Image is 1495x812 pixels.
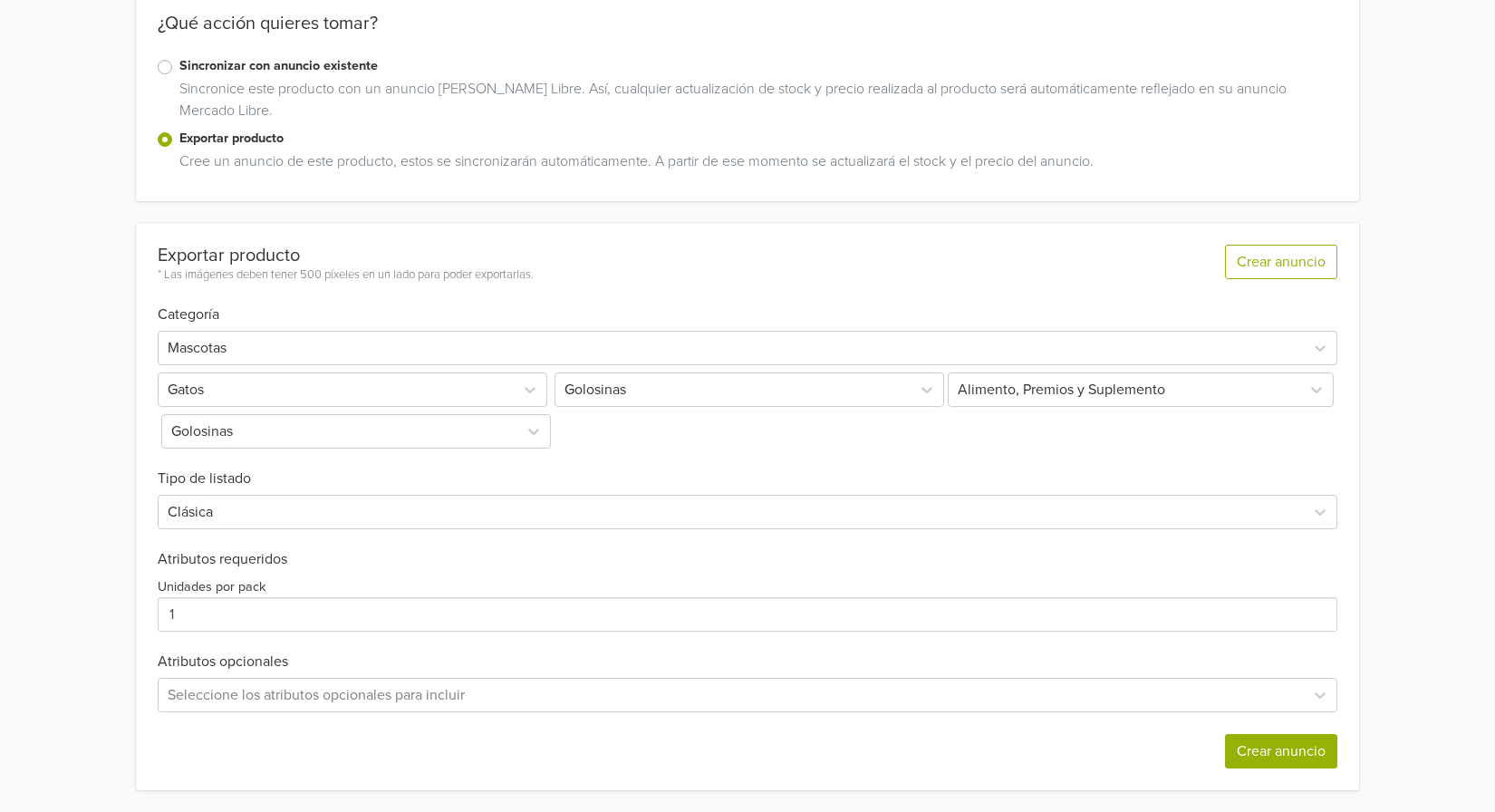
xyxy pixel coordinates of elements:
label: Sincronizar con anuncio existente [179,56,1337,76]
div: ¿Qué acción quieres tomar? [136,13,1359,56]
div: Exportar producto [158,245,534,266]
h6: Atributos requeridos [158,551,1337,568]
h6: Categoría [158,285,1337,324]
div: Cree un anuncio de este producto, estos se sincronizarán automáticamente. A partir de ese momento... [172,150,1337,179]
label: Exportar producto [179,129,1337,149]
div: * Las imágenes deben tener 500 píxeles en un lado para poder exportarlas. [158,266,534,285]
h6: Atributos opcionales [158,653,1337,671]
button: Crear anuncio [1225,734,1337,768]
button: Crear anuncio [1225,245,1337,279]
div: Sincronice este producto con un anuncio [PERSON_NAME] Libre. Así, cualquier actualización de stoc... [172,78,1337,129]
h6: Tipo de listado [158,449,1337,488]
label: Unidades por pack [158,577,265,597]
